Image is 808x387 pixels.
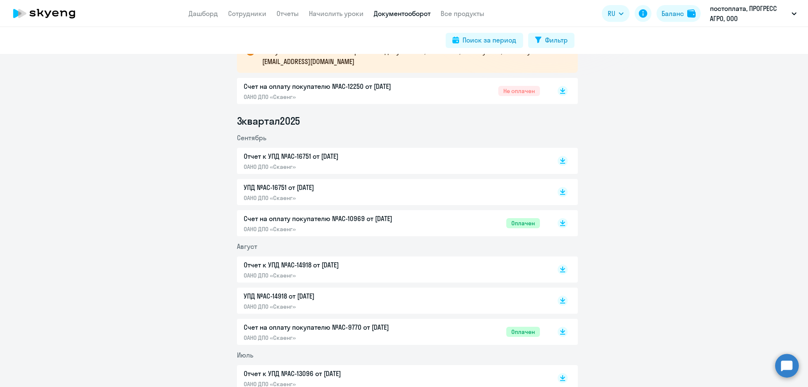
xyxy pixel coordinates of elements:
[244,182,420,192] p: УПД №AC-16751 от [DATE]
[374,9,431,18] a: Документооборот
[244,368,420,379] p: Отчет к УПД №AC-13096 от [DATE]
[710,3,788,24] p: постоплата, ПРОГРЕСС АГРО, ООО
[244,225,420,233] p: ОАНО ДПО «Скаенг»
[602,5,630,22] button: RU
[687,9,696,18] img: balance
[244,81,420,91] p: Счет на оплату покупателю №AC-12250 от [DATE]
[706,3,801,24] button: постоплата, ПРОГРЕСС АГРО, ООО
[237,133,266,142] span: Сентябрь
[244,322,540,342] a: Счет на оплату покупателю №AC-9770 от [DATE]ОАНО ДПО «Скаенг»Оплачен
[262,46,563,67] p: В случае возникновения вопросов по документам, напишите, пожалуйста, на почту [EMAIL_ADDRESS][DOM...
[237,351,253,359] span: Июль
[244,260,420,270] p: Отчет к УПД №AC-14918 от [DATE]
[545,35,568,45] div: Фильтр
[244,214,420,224] p: Счет на оплату покупателю №AC-10969 от [DATE]
[244,291,420,301] p: УПД №AC-14918 от [DATE]
[244,334,420,342] p: ОАНО ДПО «Скаенг»
[244,163,420,171] p: ОАНО ДПО «Скаенг»
[244,214,540,233] a: Счет на оплату покупателю №AC-10969 от [DATE]ОАНО ДПО «Скаенг»Оплачен
[276,9,299,18] a: Отчеты
[656,5,701,22] button: Балансbalance
[237,242,257,251] span: Август
[244,303,420,310] p: ОАНО ДПО «Скаенг»
[498,86,540,96] span: Не оплачен
[244,194,420,202] p: ОАНО ДПО «Скаенг»
[244,151,420,161] p: Отчет к УПД №AC-16751 от [DATE]
[528,33,574,48] button: Фильтр
[244,151,540,171] a: Отчет к УПД №AC-16751 от [DATE]ОАНО ДПО «Скаенг»
[441,9,484,18] a: Все продукты
[446,33,523,48] button: Поиск за период
[506,327,540,337] span: Оплачен
[244,93,420,101] p: ОАНО ДПО «Скаенг»
[462,35,516,45] div: Поиск за период
[244,272,420,279] p: ОАНО ДПО «Скаенг»
[244,291,540,310] a: УПД №AC-14918 от [DATE]ОАНО ДПО «Скаенг»
[244,260,540,279] a: Отчет к УПД №AC-14918 от [DATE]ОАНО ДПО «Скаенг»
[309,9,364,18] a: Начислить уроки
[237,114,578,128] li: 3 квартал 2025
[244,182,540,202] a: УПД №AC-16751 от [DATE]ОАНО ДПО «Скаенг»
[506,218,540,228] span: Оплачен
[228,9,266,18] a: Сотрудники
[662,8,684,19] div: Баланс
[189,9,218,18] a: Дашборд
[244,322,420,332] p: Счет на оплату покупателю №AC-9770 от [DATE]
[244,81,540,101] a: Счет на оплату покупателю №AC-12250 от [DATE]ОАНО ДПО «Скаенг»Не оплачен
[608,8,615,19] span: RU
